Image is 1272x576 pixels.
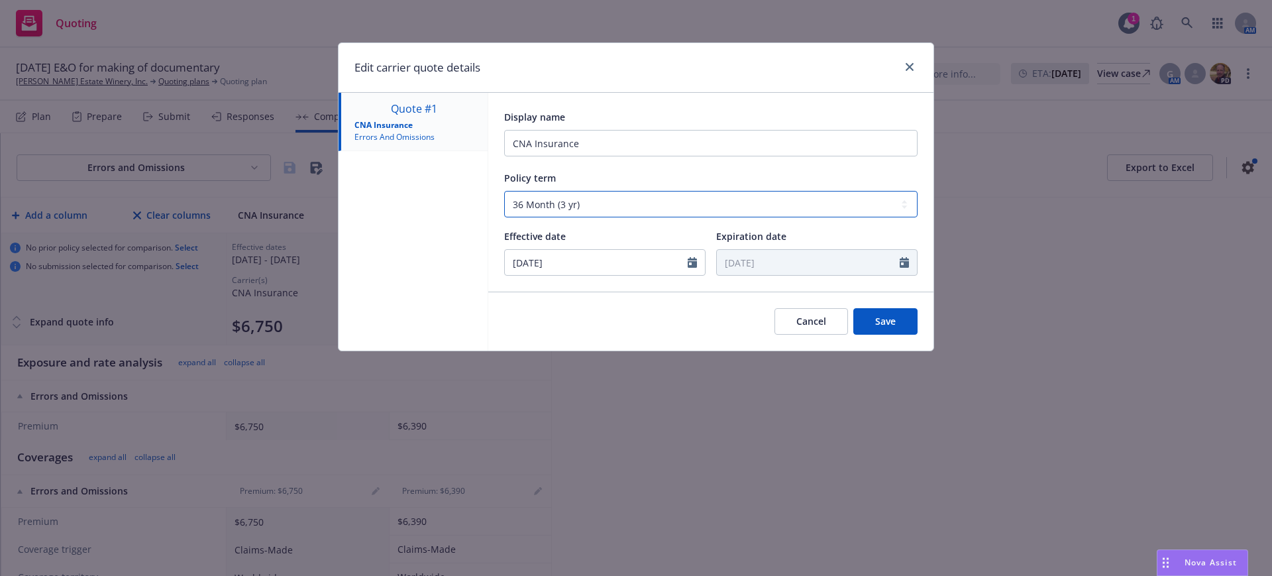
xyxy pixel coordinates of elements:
svg: Calendar [900,257,909,268]
span: Display name [504,111,565,123]
span: Errors And Omissions [354,131,435,143]
span: Policy term [504,172,556,184]
input: MM/DD/YYYY [505,250,688,275]
span: Expiration date [716,230,786,243]
a: close [902,59,918,75]
div: Drag to move [1157,550,1174,575]
h1: Edit carrier quote details [354,59,480,76]
button: Quote #1CNA InsuranceErrors And Omissions [339,93,488,150]
span: Nova Assist [1185,557,1237,568]
span: Quote #1 [354,101,474,117]
button: Save [853,308,918,335]
svg: Calendar [688,257,697,268]
button: Cancel [774,308,848,335]
span: Effective date [504,230,566,243]
span: CNA Insurance [354,119,413,131]
button: Nova Assist [1157,549,1248,576]
input: MM/DD/YYYY [717,250,900,275]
